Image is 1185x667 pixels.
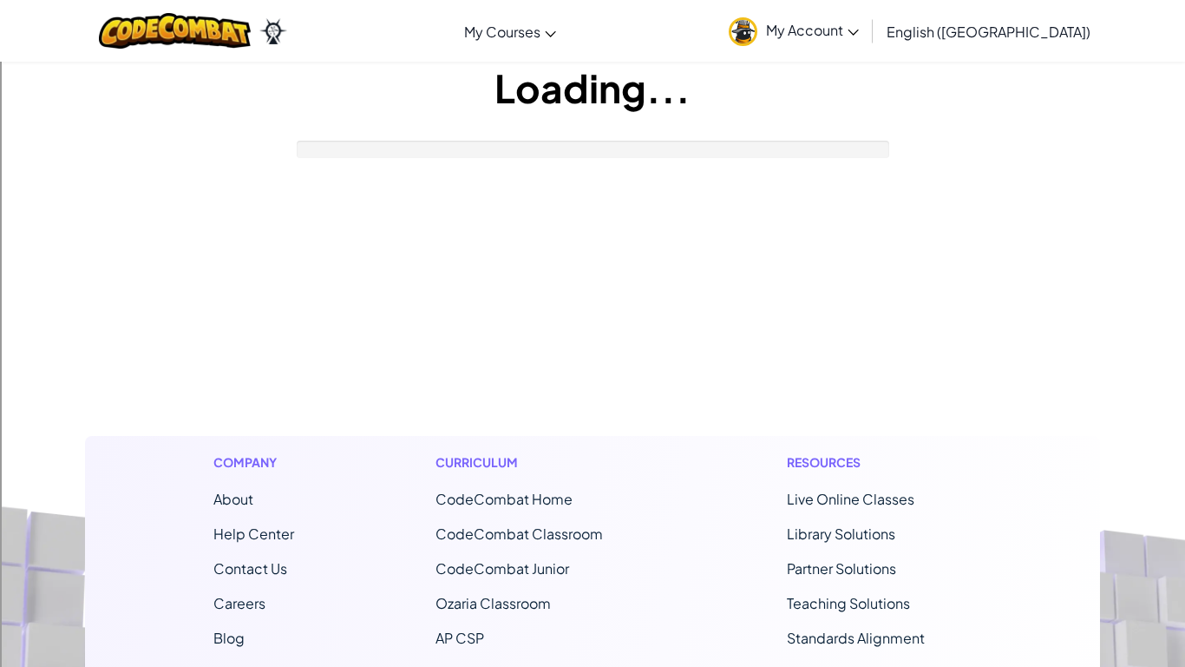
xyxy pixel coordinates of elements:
a: My Account [720,3,867,58]
img: CodeCombat logo [99,13,251,49]
a: English ([GEOGRAPHIC_DATA]) [878,8,1099,55]
img: Ozaria [259,18,287,44]
img: avatar [729,17,757,46]
span: English ([GEOGRAPHIC_DATA]) [887,23,1090,41]
a: My Courses [455,8,565,55]
span: My Account [766,21,859,39]
span: My Courses [464,23,540,41]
